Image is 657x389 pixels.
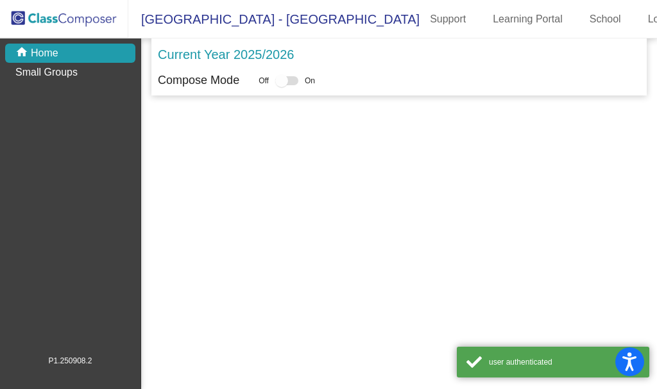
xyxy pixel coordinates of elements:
[158,45,294,64] p: Current Year 2025/2026
[259,75,269,87] span: Off
[15,65,78,80] p: Small Groups
[31,46,58,61] p: Home
[158,72,239,89] p: Compose Mode
[482,9,573,29] a: Learning Portal
[305,75,315,87] span: On
[579,9,631,29] a: School
[489,356,640,368] div: user authenticated
[15,46,31,61] mat-icon: home
[128,9,420,29] span: [GEOGRAPHIC_DATA] - [GEOGRAPHIC_DATA]
[420,9,476,29] a: Support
